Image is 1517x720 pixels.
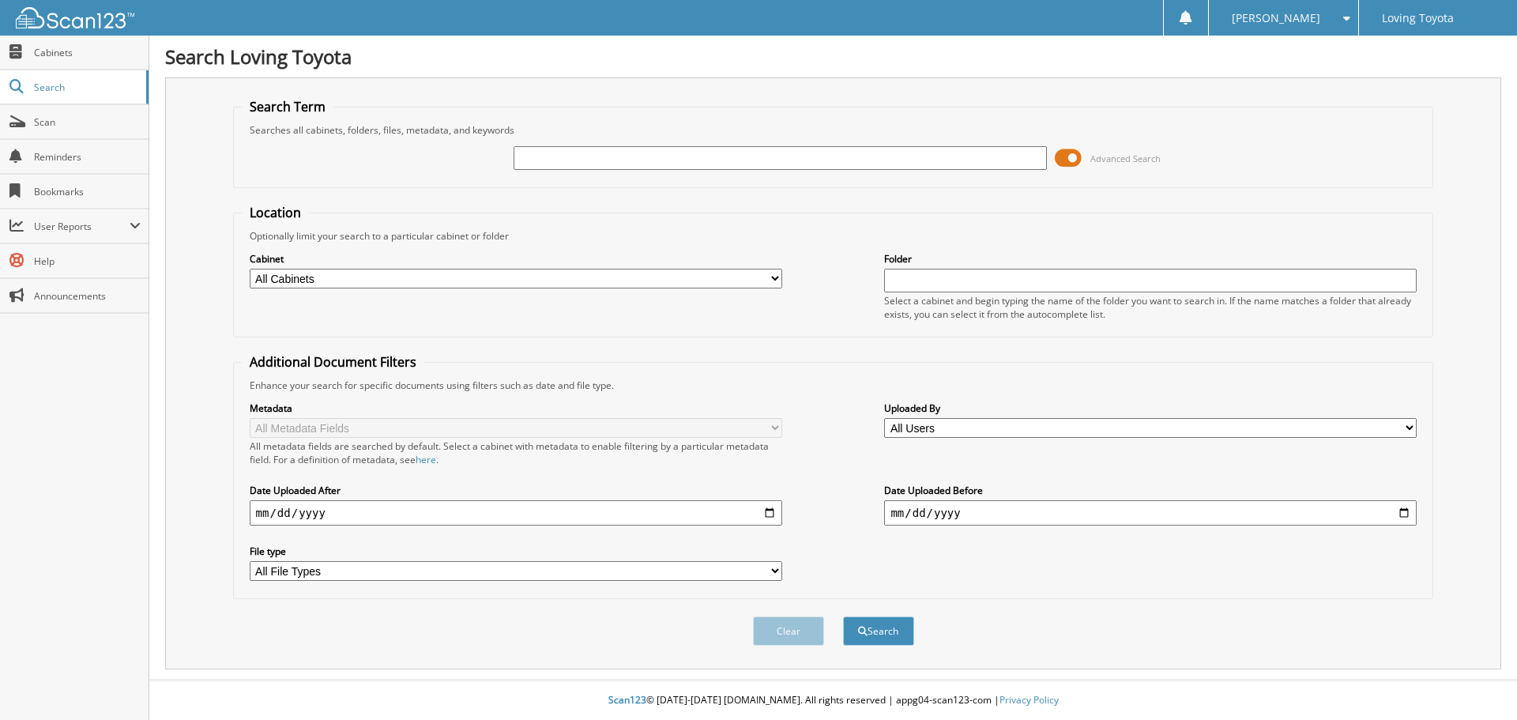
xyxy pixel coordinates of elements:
[34,185,141,198] span: Bookmarks
[34,46,141,59] span: Cabinets
[884,401,1417,415] label: Uploaded By
[242,229,1425,243] div: Optionally limit your search to a particular cabinet or folder
[242,379,1425,392] div: Enhance your search for specific documents using filters such as date and file type.
[250,500,782,526] input: start
[1090,153,1161,164] span: Advanced Search
[416,453,436,466] a: here
[34,150,141,164] span: Reminders
[1382,13,1454,23] span: Loving Toyota
[999,693,1059,707] a: Privacy Policy
[884,294,1417,321] div: Select a cabinet and begin typing the name of the folder you want to search in. If the name match...
[250,439,782,466] div: All metadata fields are searched by default. Select a cabinet with metadata to enable filtering b...
[34,81,138,94] span: Search
[250,545,782,558] label: File type
[608,693,646,707] span: Scan123
[149,681,1517,720] div: © [DATE]-[DATE] [DOMAIN_NAME]. All rights reserved | appg04-scan123-com |
[250,401,782,415] label: Metadata
[884,484,1417,497] label: Date Uploaded Before
[250,252,782,266] label: Cabinet
[34,115,141,129] span: Scan
[34,220,130,233] span: User Reports
[250,484,782,497] label: Date Uploaded After
[34,254,141,268] span: Help
[16,7,134,28] img: scan123-logo-white.svg
[242,353,424,371] legend: Additional Document Filters
[753,616,824,646] button: Clear
[1232,13,1320,23] span: [PERSON_NAME]
[884,500,1417,526] input: end
[165,43,1501,70] h1: Search Loving Toyota
[884,252,1417,266] label: Folder
[242,123,1425,137] div: Searches all cabinets, folders, files, metadata, and keywords
[843,616,914,646] button: Search
[34,289,141,303] span: Announcements
[242,98,333,115] legend: Search Term
[242,204,309,221] legend: Location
